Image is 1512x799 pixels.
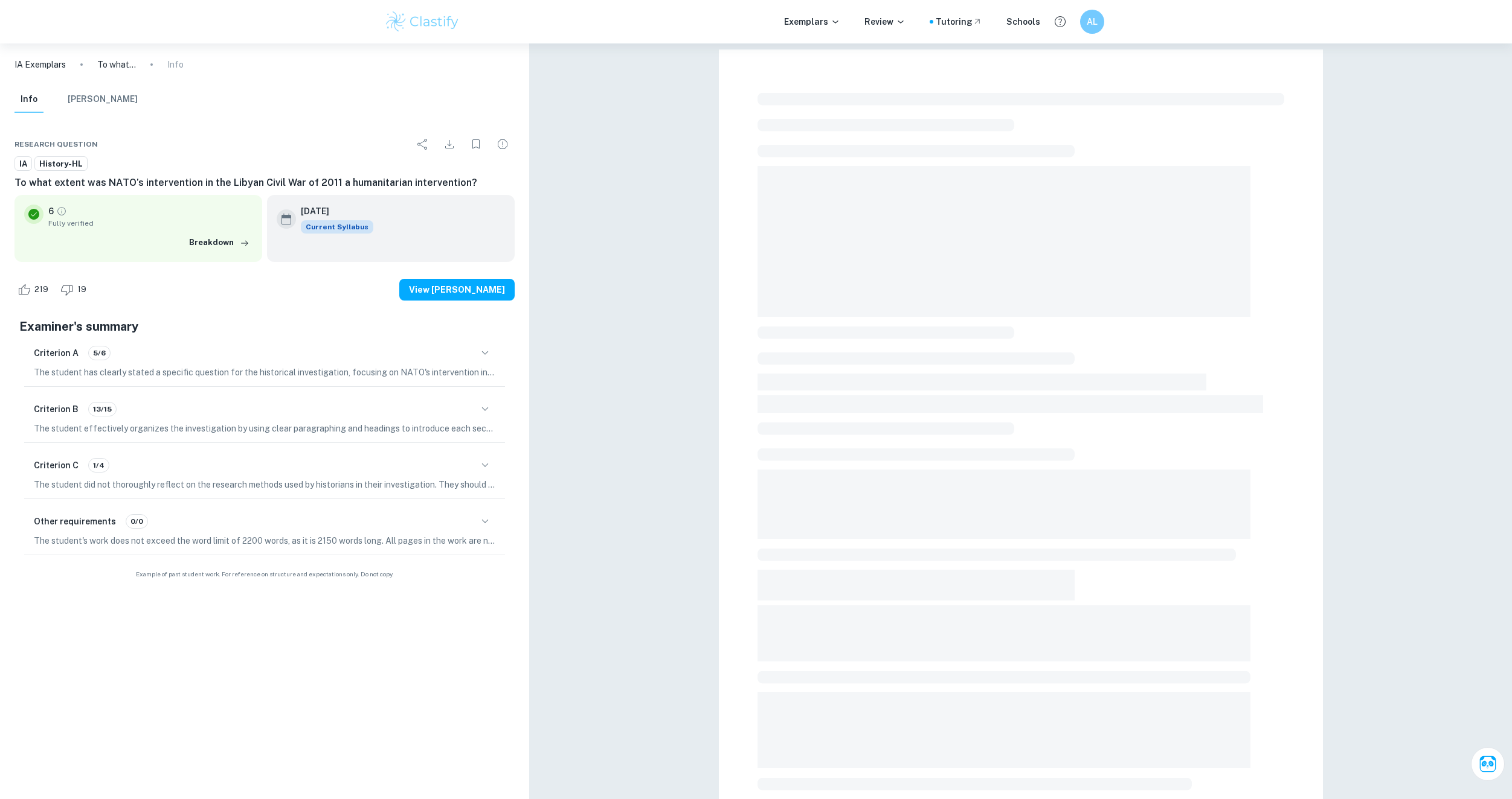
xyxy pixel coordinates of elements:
[34,156,88,171] a: History-HL
[411,132,435,156] div: Share
[14,156,32,171] a: IA
[89,404,116,415] span: 13/15
[34,403,79,416] h6: Criterion B
[1085,15,1099,28] h6: AL
[56,206,67,217] a: Grade fully verified
[14,86,43,113] button: Info
[97,58,136,71] p: To what extent was NATO’s intervention in the Libyan Civil War of 2011 a humanitarian intervention?
[784,15,840,28] p: Exemplars
[48,218,253,229] span: Fully verified
[186,234,253,252] button: Breakdown
[48,205,54,218] p: 6
[14,570,515,579] span: Example of past student work. For reference on structure and expectations only. Do not copy.
[15,158,31,170] span: IA
[34,534,495,547] p: The student's work does not exceed the word limit of 2200 words, as it is 2150 words long. All pa...
[301,220,373,234] span: Current Syllabus
[384,10,461,34] img: Clastify logo
[35,158,87,170] span: History-HL
[71,284,93,296] span: 19
[14,58,66,71] a: IA Exemplars
[864,15,906,28] p: Review
[1006,15,1040,28] a: Schools
[34,459,79,472] h6: Criterion C
[491,132,515,156] div: Report issue
[301,205,364,218] h6: [DATE]
[936,15,982,28] a: Tutoring
[301,220,373,234] div: This exemplar is based on the current syllabus. Feel free to refer to it for inspiration/ideas wh...
[34,346,79,360] h6: Criterion A
[89,348,110,358] span: 5/6
[14,280,55,299] div: Like
[89,460,109,471] span: 1/4
[1471,747,1505,781] button: Ask Clai
[34,515,116,528] h6: Other requirements
[464,132,488,156] div: Bookmark
[34,478,495,491] p: The student did not thoroughly reflect on the research methods used by historians in their invest...
[437,132,462,156] div: Download
[34,366,495,379] p: The student has clearly stated a specific question for the historical investigation, focusing on ...
[1050,11,1070,32] button: Help and Feedback
[34,422,495,435] p: The student effectively organizes the investigation by using clear paragraphing and headings to i...
[399,279,515,301] button: View [PERSON_NAME]
[1080,10,1104,34] button: AL
[19,317,510,336] h5: Examiner's summary
[68,86,138,113] button: [PERSON_NAME]
[14,139,98,150] span: Research question
[126,516,147,527] span: 0/0
[167,58,184,71] p: Info
[57,280,93,299] div: Dislike
[28,284,55,296] span: 219
[14,176,515,190] h6: To what extent was NATO’s intervention in the Libyan Civil War of 2011 a humanitarian intervention?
